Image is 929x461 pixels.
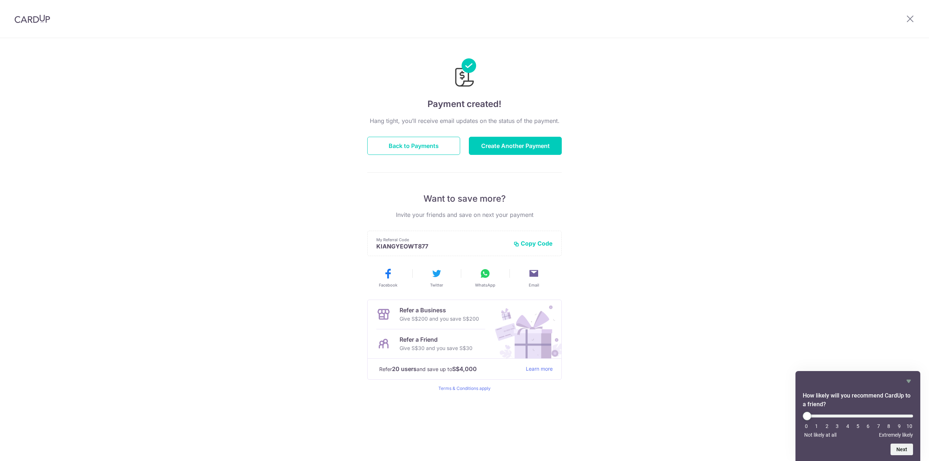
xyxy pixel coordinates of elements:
button: Facebook [367,268,409,288]
img: Payments [453,58,476,89]
strong: 20 users [392,365,417,373]
img: CardUp [15,15,50,23]
h4: Payment created! [367,98,562,111]
span: Twitter [430,282,443,288]
button: Copy Code [513,240,553,247]
li: 4 [844,423,851,429]
li: 8 [885,423,892,429]
p: Want to save more? [367,193,562,205]
button: Email [512,268,555,288]
button: Next question [891,444,913,455]
p: Refer and save up to [379,365,520,374]
span: Email [529,282,539,288]
button: Back to Payments [367,137,460,155]
p: Invite your friends and save on next your payment [367,210,562,219]
p: Give S$200 and you save S$200 [400,314,479,323]
p: My Referral Code [376,237,508,243]
li: 7 [875,423,882,429]
img: Refer [488,300,561,358]
span: Not likely at all [804,432,836,438]
div: How likely will you recommend CardUp to a friend? Select an option from 0 to 10, with 0 being Not... [803,377,913,455]
p: Hang tight, you’ll receive email updates on the status of the payment. [367,116,562,125]
h2: How likely will you recommend CardUp to a friend? Select an option from 0 to 10, with 0 being Not... [803,391,913,409]
p: Refer a Business [400,306,479,314]
span: WhatsApp [475,282,495,288]
li: 10 [906,423,913,429]
li: 5 [854,423,862,429]
strong: S$4,000 [452,365,477,373]
li: 6 [864,423,872,429]
p: KIANGYEOWT877 [376,243,508,250]
button: Hide survey [904,377,913,386]
button: Twitter [415,268,458,288]
button: WhatsApp [464,268,507,288]
div: How likely will you recommend CardUp to a friend? Select an option from 0 to 10, with 0 being Not... [803,412,913,438]
li: 9 [896,423,903,429]
a: Learn more [526,365,553,374]
p: Give S$30 and you save S$30 [400,344,472,353]
a: Terms & Conditions apply [438,386,491,391]
li: 0 [803,423,810,429]
button: Create Another Payment [469,137,562,155]
li: 2 [823,423,831,429]
li: 3 [834,423,841,429]
li: 1 [813,423,820,429]
span: Extremely likely [879,432,913,438]
span: Facebook [379,282,397,288]
p: Refer a Friend [400,335,472,344]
